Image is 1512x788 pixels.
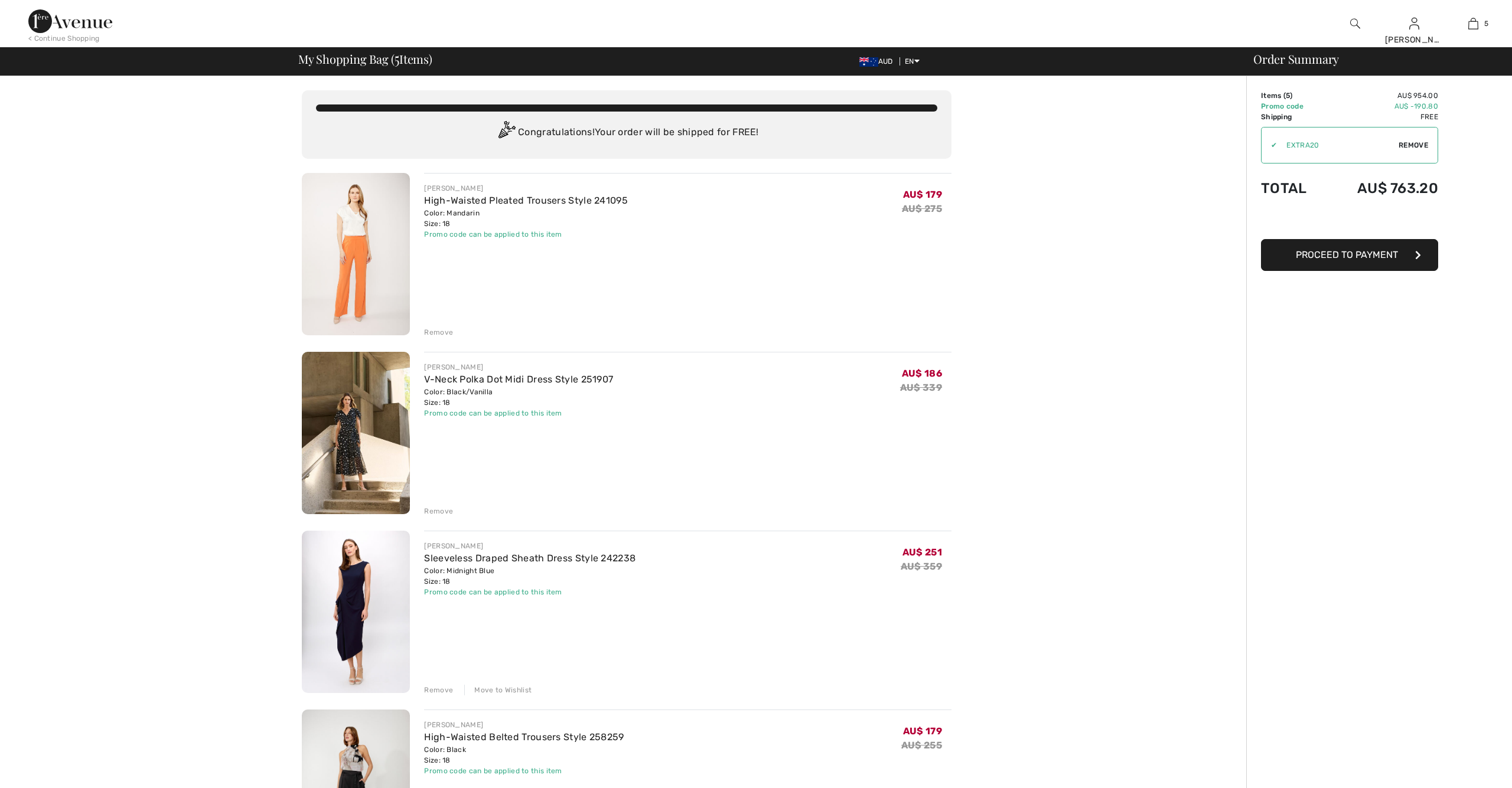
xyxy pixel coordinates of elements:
a: V-Neck Polka Dot Midi Dress Style 251907 [424,374,613,385]
div: Remove [424,506,453,516]
div: Color: Mandarin Size: 18 [424,208,628,229]
img: search the website [1350,17,1360,31]
div: Color: Black Size: 18 [424,744,624,766]
td: AU$ 763.20 [1325,168,1438,208]
span: AU$ 251 [902,547,942,558]
span: AU$ 179 [903,189,942,200]
span: 5 [1286,91,1290,100]
div: [PERSON_NAME] [424,183,628,194]
div: [PERSON_NAME] [424,541,636,551]
span: AU$ 179 [903,725,942,737]
div: Order Summary [1239,53,1505,65]
a: High-Waisted Pleated Trousers Style 241095 [424,195,628,206]
div: Move to Wishlist [464,685,532,695]
img: V-Neck Polka Dot Midi Dress Style 251907 [302,352,410,514]
s: AU$ 275 [902,203,942,214]
span: AU$ 186 [902,368,942,379]
td: AU$ -190.80 [1325,101,1438,112]
a: Sleeveless Draped Sheath Dress Style 242238 [424,552,636,564]
a: High-Waisted Belted Trousers Style 258259 [424,731,624,743]
div: Remove [424,327,453,338]
a: 5 [1444,17,1502,31]
span: 5 [395,50,399,66]
img: My Bag [1468,17,1478,31]
input: Promo code [1277,127,1399,163]
span: Proceed to Payment [1296,249,1398,260]
img: 1ère Avenue [28,9,112,33]
td: Shipping [1261,112,1325,122]
td: Items ( ) [1261,90,1325,101]
div: Promo code can be applied to this item [424,408,613,418]
img: Sleeveless Draped Sheath Dress Style 242238 [302,531,410,693]
s: AU$ 339 [900,382,942,393]
span: EN [905,57,920,66]
div: Remove [424,685,453,695]
td: Total [1261,168,1325,208]
button: Proceed to Payment [1261,239,1438,271]
span: Remove [1399,140,1428,151]
span: AUD [859,57,898,66]
div: Congratulations! Your order will be shipped for FREE! [316,121,937,145]
span: My Shopping Bag ( Items) [298,53,432,65]
div: Promo code can be applied to this item [424,766,624,776]
div: Color: Midnight Blue Size: 18 [424,565,636,587]
img: Australian Dollar [859,57,878,67]
img: High-Waisted Pleated Trousers Style 241095 [302,173,410,335]
s: AU$ 359 [901,561,942,572]
a: Sign In [1409,18,1419,29]
div: ✔ [1262,140,1277,151]
div: Promo code can be applied to this item [424,587,636,597]
img: My Info [1409,17,1419,31]
td: Free [1325,112,1438,122]
div: [PERSON_NAME] [1385,34,1443,46]
span: 5 [1484,18,1488,29]
div: [PERSON_NAME] [424,720,624,730]
div: Promo code can be applied to this item [424,229,628,240]
div: < Continue Shopping [28,33,100,44]
div: Color: Black/Vanilla Size: 18 [424,387,613,408]
td: AU$ 954.00 [1325,90,1438,101]
td: Promo code [1261,101,1325,112]
img: Congratulation2.svg [494,121,518,145]
div: [PERSON_NAME] [424,362,613,372]
s: AU$ 255 [901,740,942,751]
iframe: PayPal [1261,208,1438,235]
